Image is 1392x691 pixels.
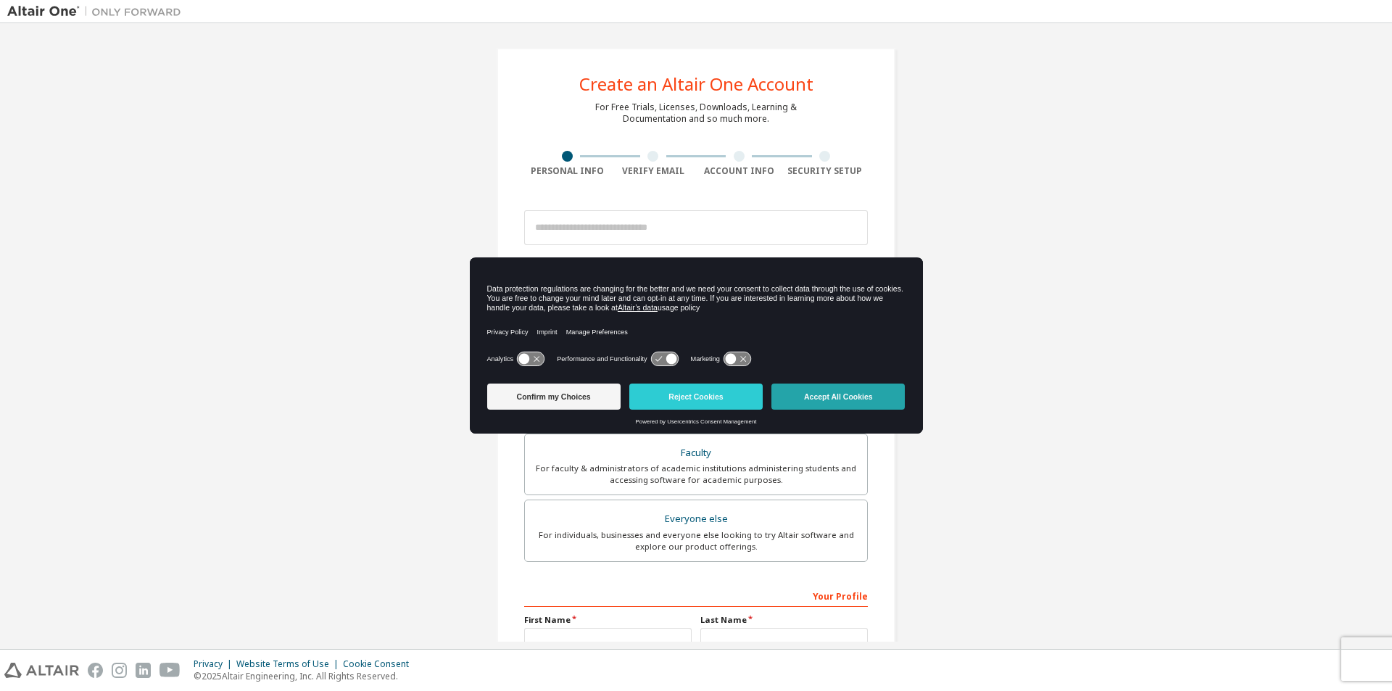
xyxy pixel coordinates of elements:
img: linkedin.svg [136,663,151,678]
div: Everyone else [534,509,858,529]
img: altair_logo.svg [4,663,79,678]
div: For individuals, businesses and everyone else looking to try Altair software and explore our prod... [534,529,858,553]
img: instagram.svg [112,663,127,678]
label: First Name [524,614,692,626]
img: facebook.svg [88,663,103,678]
div: Security Setup [782,165,869,177]
div: Create an Altair One Account [579,75,813,93]
div: Website Terms of Use [236,658,343,670]
label: Last Name [700,614,868,626]
div: Account Info [696,165,782,177]
div: Personal Info [524,165,610,177]
div: Faculty [534,443,858,463]
div: For faculty & administrators of academic institutions administering students and accessing softwa... [534,463,858,486]
div: Privacy [194,658,236,670]
img: youtube.svg [159,663,181,678]
p: © 2025 Altair Engineering, Inc. All Rights Reserved. [194,670,418,682]
div: For Free Trials, Licenses, Downloads, Learning & Documentation and so much more. [595,102,797,125]
div: Your Profile [524,584,868,607]
img: Altair One [7,4,188,19]
div: Verify Email [610,165,697,177]
div: Cookie Consent [343,658,418,670]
